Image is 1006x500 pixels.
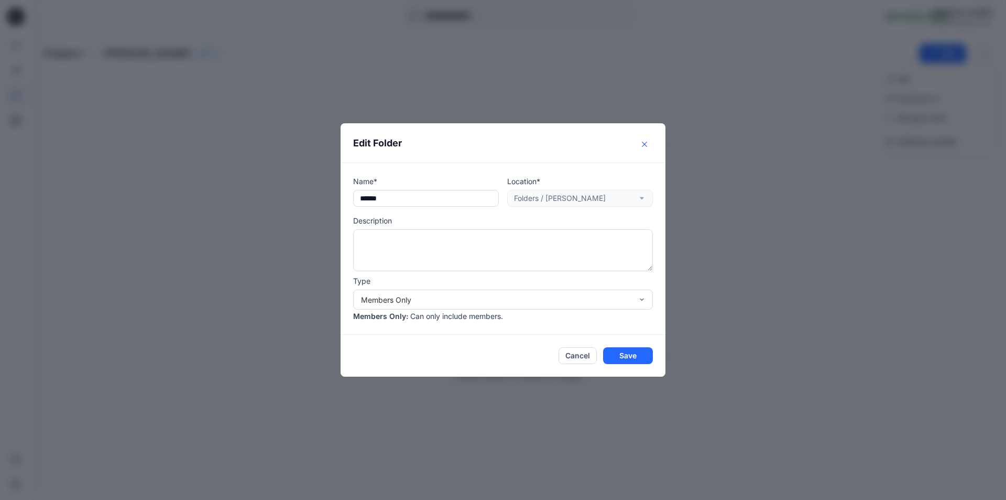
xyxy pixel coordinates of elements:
p: Members Only : [353,311,408,322]
p: Can only include members. [410,311,503,322]
header: Edit Folder [341,123,665,163]
p: Type [353,275,653,286]
p: Description [353,215,653,226]
button: Save [603,347,653,364]
p: Name* [353,176,499,187]
p: Location* [507,176,653,187]
button: Cancel [559,347,597,364]
button: Close [636,136,653,153]
div: Members Only [361,294,632,305]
